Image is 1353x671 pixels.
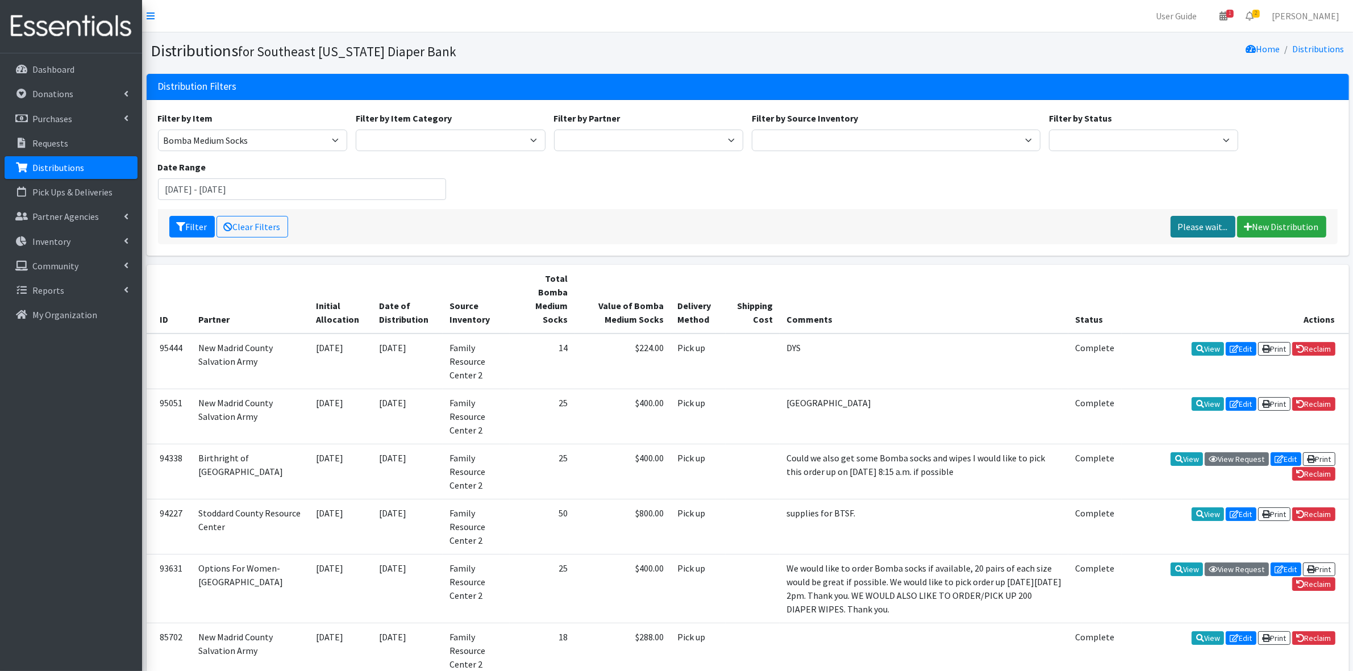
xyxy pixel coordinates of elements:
th: Delivery Method [671,265,726,334]
a: View [1171,452,1203,466]
th: Status [1068,265,1121,334]
td: 25 [510,444,574,499]
th: Shipping Cost [726,265,780,334]
a: Partner Agencies [5,205,138,228]
td: 95051 [147,389,192,444]
a: Please wait... [1171,216,1235,237]
a: Edit [1271,562,1301,576]
a: [PERSON_NAME] [1263,5,1348,27]
td: 50 [510,499,574,554]
td: [DATE] [309,499,372,554]
h3: Distribution Filters [158,81,237,93]
th: Source Inventory [443,265,510,334]
td: Could we also get some Bomba socks and wipes I would like to pick this order up on [DATE] 8:15 a.... [780,444,1068,499]
label: Filter by Item [158,111,213,125]
a: Print [1258,507,1290,521]
td: 14 [510,334,574,389]
a: View Request [1205,452,1269,466]
td: [DATE] [372,554,443,623]
a: My Organization [5,303,138,326]
td: Complete [1068,499,1121,554]
td: New Madrid County Salvation Army [192,389,310,444]
h1: Distributions [151,41,744,61]
td: 94338 [147,444,192,499]
a: View [1192,631,1224,645]
span: 1 [1226,10,1234,18]
td: supplies for BTSF. [780,499,1068,554]
label: Filter by Item Category [356,111,452,125]
label: Filter by Source Inventory [752,111,858,125]
td: Pick up [671,334,726,389]
label: Filter by Partner [554,111,621,125]
td: Stoddard County Resource Center [192,499,310,554]
th: Partner [192,265,310,334]
td: Family Resource Center 2 [443,444,510,499]
p: Distributions [32,162,84,173]
small: for Southeast [US_STATE] Diaper Bank [239,43,457,60]
a: Reports [5,279,138,302]
a: Distributions [5,156,138,179]
td: 25 [510,389,574,444]
a: Reclaim [1292,631,1335,645]
th: Comments [780,265,1068,334]
a: Reclaim [1292,577,1335,591]
th: ID [147,265,192,334]
th: Actions [1122,265,1349,334]
a: Print [1303,452,1335,466]
td: [GEOGRAPHIC_DATA] [780,389,1068,444]
p: Inventory [32,236,70,247]
td: [DATE] [372,334,443,389]
a: Print [1258,631,1290,645]
a: Print [1258,397,1290,411]
td: We would like to order Bomba socks if available, 20 pairs of each size would be great if possible... [780,554,1068,623]
th: Initial Allocation [309,265,372,334]
td: DYS [780,334,1068,389]
button: Filter [169,216,215,237]
a: Edit [1271,452,1301,466]
a: Distributions [1293,43,1344,55]
td: Pick up [671,389,726,444]
p: Partner Agencies [32,211,99,222]
td: Family Resource Center 2 [443,389,510,444]
td: 95444 [147,334,192,389]
th: Value of Bomba Medium Socks [574,265,671,334]
p: Dashboard [32,64,74,75]
td: 25 [510,554,574,623]
a: New Distribution [1237,216,1326,237]
a: 2 [1237,5,1263,27]
td: Pick up [671,499,726,554]
td: [DATE] [309,444,372,499]
a: Reclaim [1292,467,1335,481]
a: 1 [1210,5,1237,27]
a: Edit [1226,397,1256,411]
a: View [1171,562,1203,576]
a: Community [5,255,138,277]
td: Family Resource Center 2 [443,334,510,389]
td: New Madrid County Salvation Army [192,334,310,389]
a: Reclaim [1292,342,1335,356]
a: Donations [5,82,138,105]
th: Total Bomba Medium Socks [510,265,574,334]
p: Donations [32,88,73,99]
td: Family Resource Center 2 [443,499,510,554]
label: Date Range [158,160,206,174]
td: Options For Women- [GEOGRAPHIC_DATA] [192,554,310,623]
td: $400.00 [574,554,671,623]
td: 94227 [147,499,192,554]
td: [DATE] [309,334,372,389]
input: January 1, 2011 - December 31, 2011 [158,178,447,200]
td: Complete [1068,554,1121,623]
span: 2 [1252,10,1260,18]
td: Pick up [671,444,726,499]
p: Community [32,260,78,272]
td: Birthright of [GEOGRAPHIC_DATA] [192,444,310,499]
p: Purchases [32,113,72,124]
a: Purchases [5,107,138,130]
p: My Organization [32,309,97,320]
td: [DATE] [372,389,443,444]
td: Complete [1068,389,1121,444]
a: View [1192,397,1224,411]
td: [DATE] [372,499,443,554]
a: Edit [1226,631,1256,645]
td: [DATE] [309,554,372,623]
